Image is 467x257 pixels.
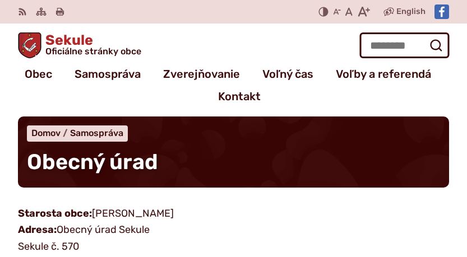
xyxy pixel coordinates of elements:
a: Voľby a referendá [336,63,431,85]
img: Prejsť na Facebook stránku [434,4,449,19]
a: Voľný čas [262,63,313,85]
strong: Starosta obce: [18,207,92,219]
a: Zverejňovanie [163,63,240,85]
span: Sekule [41,33,141,56]
span: English [396,5,426,18]
a: English [394,5,428,18]
a: Obec [25,63,52,85]
a: Domov [31,128,70,138]
a: Samospráva [75,63,141,85]
a: Samospráva [70,128,123,138]
a: Kontakt [218,85,261,108]
span: Oficiálne stránky obce [45,47,141,56]
strong: Adresa: [18,223,57,236]
span: Obecný úrad [27,149,158,175]
img: Prejsť na domovskú stránku [18,32,41,58]
span: Domov [31,128,61,138]
a: Logo Sekule, prejsť na domovskú stránku. [18,32,141,58]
